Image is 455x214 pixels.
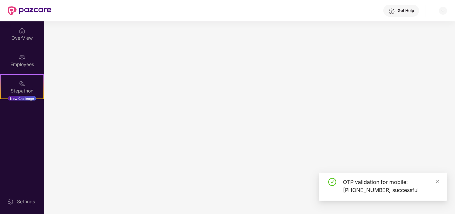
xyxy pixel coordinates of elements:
[435,179,440,184] span: close
[7,198,14,205] img: svg+xml;base64,PHN2ZyBpZD0iU2V0dGluZy0yMHgyMCIgeG1sbnM9Imh0dHA6Ly93d3cudzMub3JnLzIwMDAvc3ZnIiB3aW...
[15,198,37,205] div: Settings
[440,8,446,13] img: svg+xml;base64,PHN2ZyBpZD0iRHJvcGRvd24tMzJ4MzIiIHhtbG5zPSJodHRwOi8vd3d3LnczLm9yZy8yMDAwL3N2ZyIgd2...
[328,178,336,186] span: check-circle
[19,80,25,87] img: svg+xml;base64,PHN2ZyB4bWxucz0iaHR0cDovL3d3dy53My5vcmcvMjAwMC9zdmciIHdpZHRoPSIyMSIgaGVpZ2h0PSIyMC...
[8,96,36,101] div: New Challenge
[8,6,51,15] img: New Pazcare Logo
[19,27,25,34] img: svg+xml;base64,PHN2ZyBpZD0iSG9tZSIgeG1sbnM9Imh0dHA6Ly93d3cudzMub3JnLzIwMDAvc3ZnIiB3aWR0aD0iMjAiIG...
[1,87,43,94] div: Stepathon
[388,8,395,15] img: svg+xml;base64,PHN2ZyBpZD0iSGVscC0zMngzMiIgeG1sbnM9Imh0dHA6Ly93d3cudzMub3JnLzIwMDAvc3ZnIiB3aWR0aD...
[398,8,414,13] div: Get Help
[343,178,439,194] div: OTP validation for mobile: [PHONE_NUMBER] successful
[19,54,25,60] img: svg+xml;base64,PHN2ZyBpZD0iRW1wbG95ZWVzIiB4bWxucz0iaHR0cDovL3d3dy53My5vcmcvMjAwMC9zdmciIHdpZHRoPS...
